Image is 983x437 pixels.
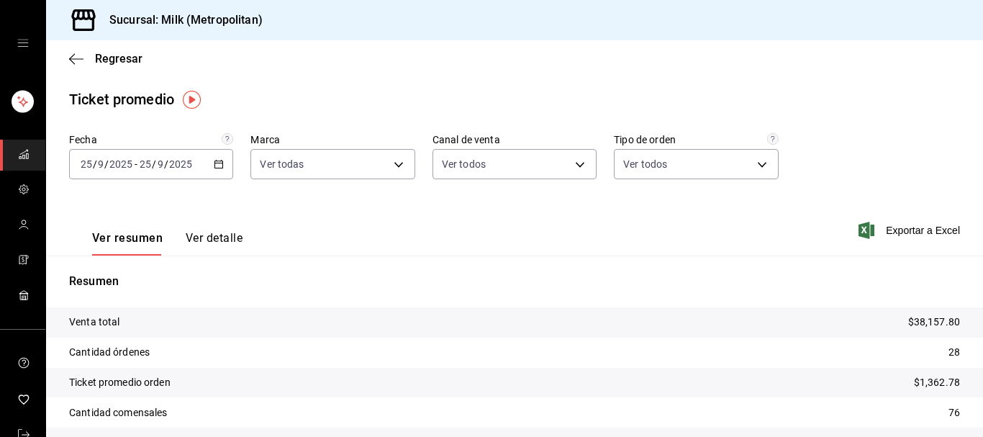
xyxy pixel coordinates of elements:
[442,157,486,171] span: Ver todos
[152,158,156,170] span: /
[69,375,171,390] p: Ticket promedio orden
[767,133,779,145] svg: Todas las órdenes contabilizan 1 comensal a excepción de órdenes de mesa con comensales obligator...
[104,158,109,170] span: /
[69,405,168,420] p: Cantidad comensales
[69,135,233,145] label: Fecha
[260,157,304,171] span: Ver todas
[109,158,133,170] input: ----
[80,158,93,170] input: --
[95,52,142,66] span: Regresar
[92,231,243,256] div: navigation tabs
[92,231,163,256] button: Ver resumen
[69,89,174,110] div: Ticket promedio
[948,345,960,360] p: 28
[93,158,97,170] span: /
[914,375,960,390] p: $1,362.78
[183,91,201,109] img: Tooltip marker
[614,135,778,145] label: Tipo de orden
[98,12,263,29] h3: Sucursal: Milk (Metropolitan)
[17,37,29,49] button: open drawer
[69,315,119,330] p: Venta total
[186,231,243,256] button: Ver detalle
[948,405,960,420] p: 76
[157,158,164,170] input: --
[250,135,415,145] label: Marca
[164,158,168,170] span: /
[139,158,152,170] input: --
[135,158,137,170] span: -
[623,157,667,171] span: Ver todos
[69,52,142,66] button: Regresar
[222,133,233,145] svg: Información delimitada a máximo 62 días.
[432,135,597,145] label: Canal de venta
[69,345,150,360] p: Cantidad órdenes
[168,158,193,170] input: ----
[97,158,104,170] input: --
[861,222,960,239] button: Exportar a Excel
[908,315,960,330] p: $38,157.80
[69,273,960,290] p: Resumen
